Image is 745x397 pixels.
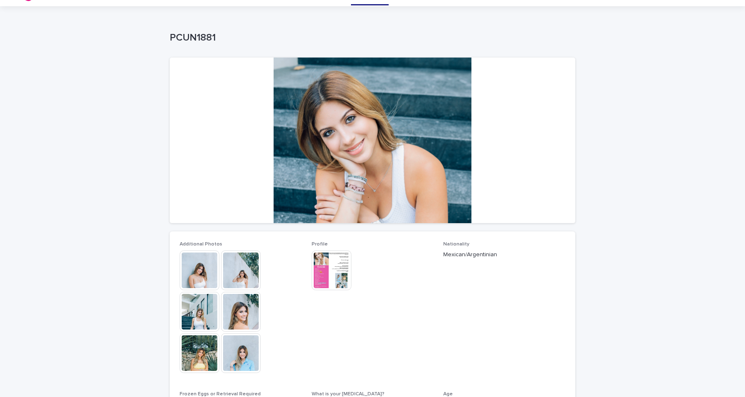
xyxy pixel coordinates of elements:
[170,32,572,44] p: PCUN1881
[180,392,261,397] span: Frozen Eggs or Retrieval Required
[443,392,453,397] span: Age
[443,242,469,247] span: Nationality
[312,392,385,397] span: What is your [MEDICAL_DATA]?
[180,242,222,247] span: Additional Photos
[443,250,565,259] p: Mexican/Argentinian
[312,242,328,247] span: Profile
